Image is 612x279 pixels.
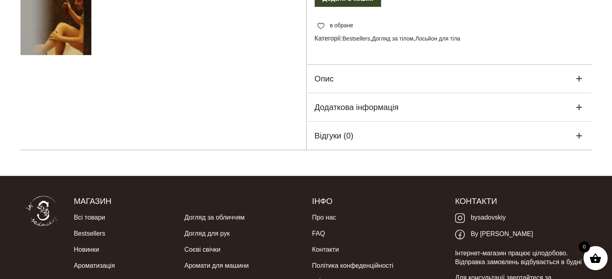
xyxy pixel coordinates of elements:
h5: Інфо [312,196,443,206]
h5: Відгуки (0) [315,130,354,142]
a: Bestsellers [74,226,105,242]
span: Категорії: , , [315,34,584,43]
img: unfavourite.svg [317,23,324,29]
a: Догляд за тілом [372,35,413,42]
h5: Контакти [455,196,586,206]
a: Аромати для машини [184,258,249,274]
a: FAQ [312,226,325,242]
a: Ароматизація [74,258,115,274]
a: Лосьйон для тіла [415,35,460,42]
a: Всі товари [74,210,105,226]
a: Соєві свічки [184,242,220,258]
h5: Додаткова інформація [315,101,399,113]
span: 0 [579,241,590,253]
span: в обране [330,21,353,30]
a: Контакти [312,242,339,258]
h5: Опис [315,73,334,85]
a: Догляд для рук [184,226,230,242]
a: в обране [315,21,356,30]
a: Новинки [74,242,99,258]
a: bysadovskiy [455,210,506,226]
h5: Магазин [74,196,300,206]
p: Інтернет-магазин працює цілодобово. Відправка замовлень відбувається в будні [455,249,586,267]
a: Про нас [312,210,336,226]
a: Політика конфеденційності [312,258,393,274]
a: Догляд за обличчям [184,210,245,226]
a: By [PERSON_NAME] [455,226,533,242]
a: Bestsellers [342,35,370,42]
